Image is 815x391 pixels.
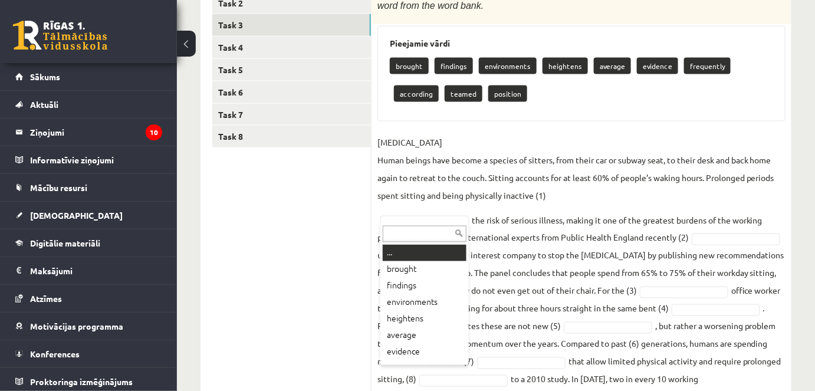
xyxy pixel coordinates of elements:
div: frequently [383,360,466,377]
div: brought [383,261,466,278]
div: evidence [383,344,466,360]
div: findings [383,278,466,294]
div: average [383,327,466,344]
div: heightens [383,311,466,327]
div: environments [383,294,466,311]
div: ... [383,245,466,261]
